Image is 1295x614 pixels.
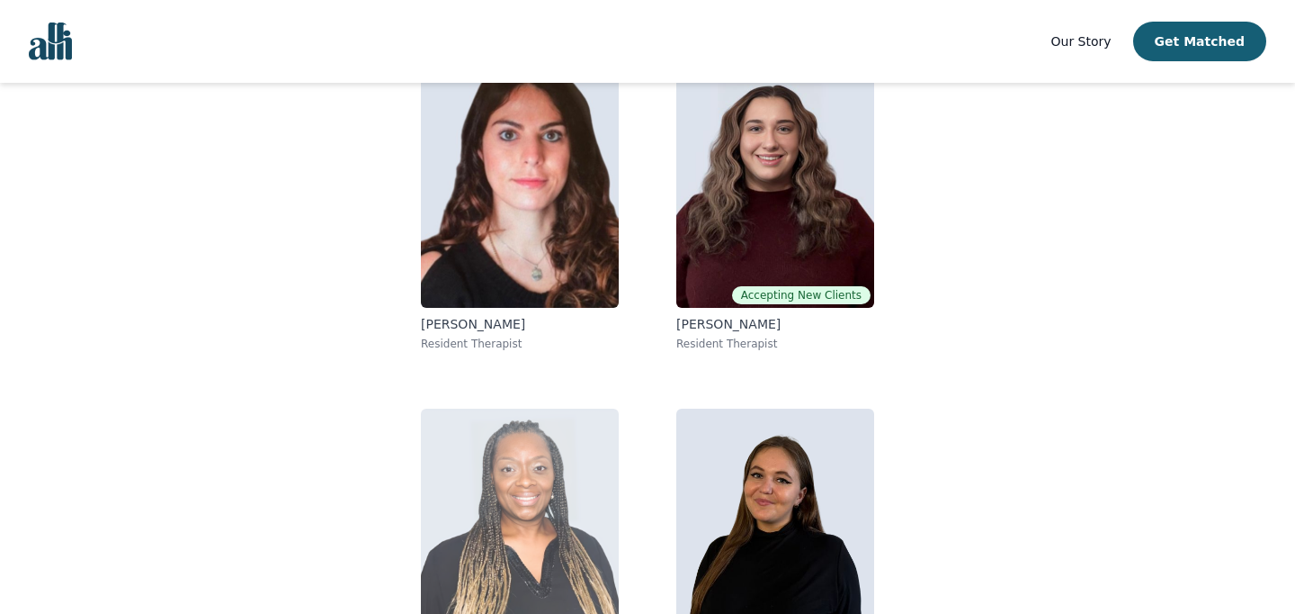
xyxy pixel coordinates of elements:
p: Resident Therapist [676,337,874,351]
img: alli logo [29,23,72,60]
span: Accepting New Clients [732,286,871,304]
a: Brianna ConnollyAccepting New Clients[PERSON_NAME]Resident Therapist [662,34,889,366]
img: Ani Asatrian-Londner [421,49,619,308]
button: Get Matched [1133,22,1266,61]
a: Ani Asatrian-Londner[PERSON_NAME]Resident Therapist [406,34,633,366]
p: [PERSON_NAME] [421,315,619,333]
p: Resident Therapist [421,337,619,351]
span: Our Story [1051,34,1112,49]
a: Our Story [1051,31,1112,52]
img: Brianna Connolly [676,49,874,308]
p: [PERSON_NAME] [676,315,874,333]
